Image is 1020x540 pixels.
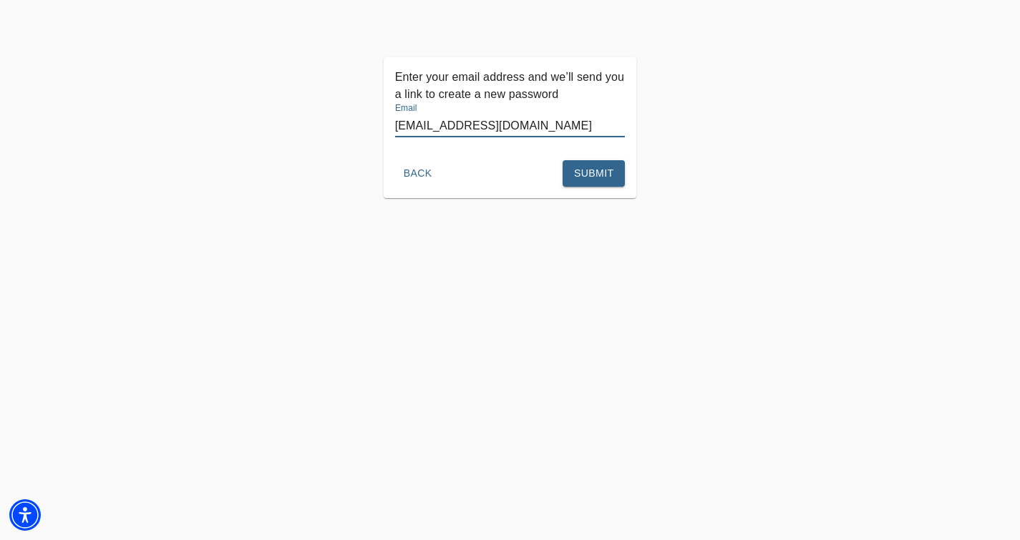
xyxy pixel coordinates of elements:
[395,167,441,178] a: Back
[9,499,41,531] div: Accessibility Menu
[395,69,626,103] p: Enter your email address and we’ll send you a link to create a new password
[401,165,435,182] span: Back
[563,160,625,187] button: Submit
[395,160,441,187] button: Back
[606,120,618,132] img: npw-badge-icon.svg
[395,104,417,113] label: Email
[574,165,613,182] span: Submit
